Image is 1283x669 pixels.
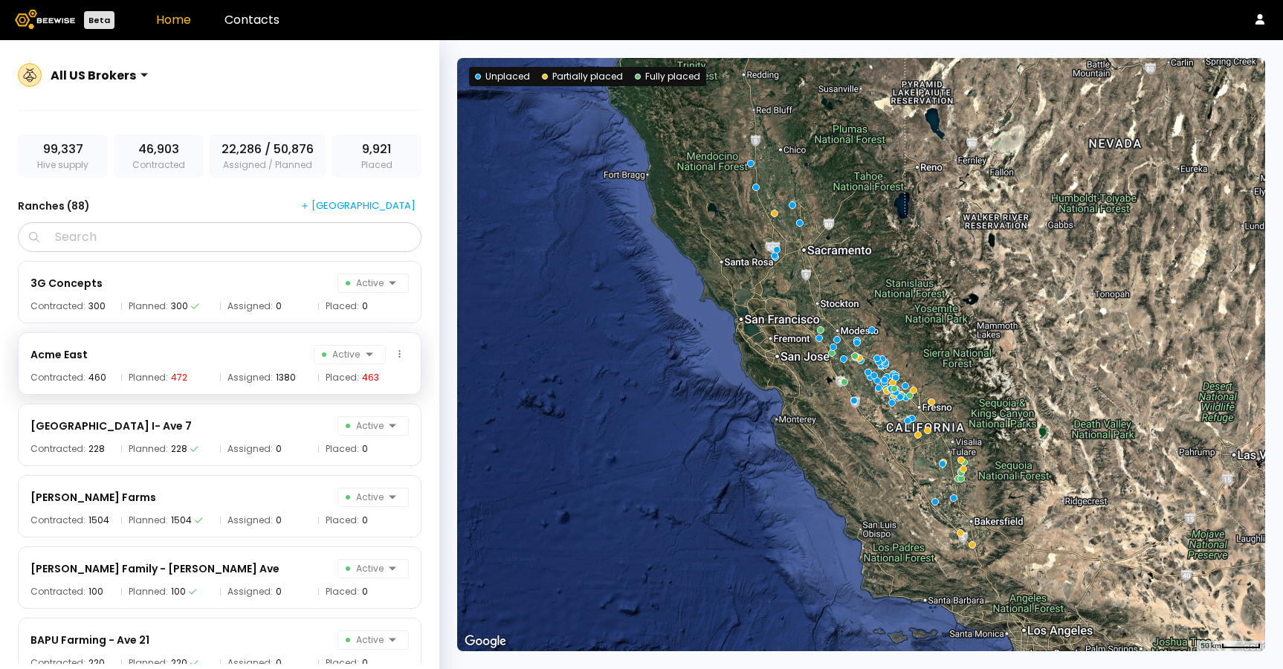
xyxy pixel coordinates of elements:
[171,302,188,311] div: 300
[346,274,384,292] span: Active
[88,445,105,453] div: 228
[326,516,359,525] span: Placed:
[362,587,368,596] div: 0
[84,11,114,29] div: Beta
[210,135,326,178] div: Assigned / Planned
[326,587,359,596] span: Placed:
[362,140,391,158] span: 9,921
[30,516,85,525] span: Contracted:
[322,346,360,363] span: Active
[18,195,90,216] h3: Ranches ( 88 )
[227,587,273,596] span: Assigned:
[227,373,273,382] span: Assigned:
[475,70,530,83] div: Unplaced
[30,302,85,311] span: Contracted:
[88,587,103,596] div: 100
[129,373,168,382] span: Planned:
[276,587,282,596] div: 0
[30,417,192,435] div: [GEOGRAPHIC_DATA] I- Ave 7
[635,70,700,83] div: Fully placed
[542,70,623,83] div: Partially placed
[114,135,204,178] div: Contracted
[171,516,192,525] div: 1504
[222,140,314,158] span: 22,286 / 50,876
[326,659,359,668] span: Placed:
[30,560,279,578] div: [PERSON_NAME] Family - [PERSON_NAME] Ave
[43,140,83,158] span: 99,337
[129,516,168,525] span: Planned:
[129,302,168,311] span: Planned:
[30,274,103,292] div: 3G Concepts
[276,302,282,311] div: 0
[30,631,149,649] div: BAPU Farming - Ave 21
[227,659,273,668] span: Assigned:
[15,10,75,29] img: Beewise logo
[362,302,368,311] div: 0
[362,516,368,525] div: 0
[171,445,187,453] div: 228
[276,659,282,668] div: 0
[461,632,510,651] a: Open this area in Google Maps (opens a new window)
[138,140,179,158] span: 46,903
[30,659,85,668] span: Contracted:
[346,560,384,578] span: Active
[129,445,168,453] span: Planned:
[224,11,279,28] a: Contacts
[276,373,296,382] div: 1380
[30,587,85,596] span: Contracted:
[18,135,108,178] div: Hive supply
[227,302,273,311] span: Assigned:
[346,417,384,435] span: Active
[326,445,359,453] span: Placed:
[30,445,85,453] span: Contracted:
[362,445,368,453] div: 0
[276,445,282,453] div: 0
[156,11,191,28] a: Home
[346,488,384,506] span: Active
[88,516,109,525] div: 1504
[326,302,359,311] span: Placed:
[88,659,105,668] div: 220
[1200,641,1221,650] span: 50 km
[362,373,379,382] div: 463
[227,445,273,453] span: Assigned:
[346,631,384,649] span: Active
[129,587,168,596] span: Planned:
[362,659,368,668] div: 0
[171,659,187,668] div: 220
[30,373,85,382] span: Contracted:
[227,516,273,525] span: Assigned:
[88,302,106,311] div: 300
[332,135,421,178] div: Placed
[461,632,510,651] img: Google
[326,373,359,382] span: Placed:
[1196,641,1265,651] button: Map Scale: 50 km per 49 pixels
[51,66,136,85] div: All US Brokers
[129,659,168,668] span: Planned:
[88,373,106,382] div: 460
[30,346,88,363] div: Acme East
[171,373,187,382] div: 472
[30,488,156,506] div: [PERSON_NAME] Farms
[301,199,416,213] div: [GEOGRAPHIC_DATA]
[276,516,282,525] div: 0
[171,587,186,596] div: 100
[295,195,421,216] button: [GEOGRAPHIC_DATA]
